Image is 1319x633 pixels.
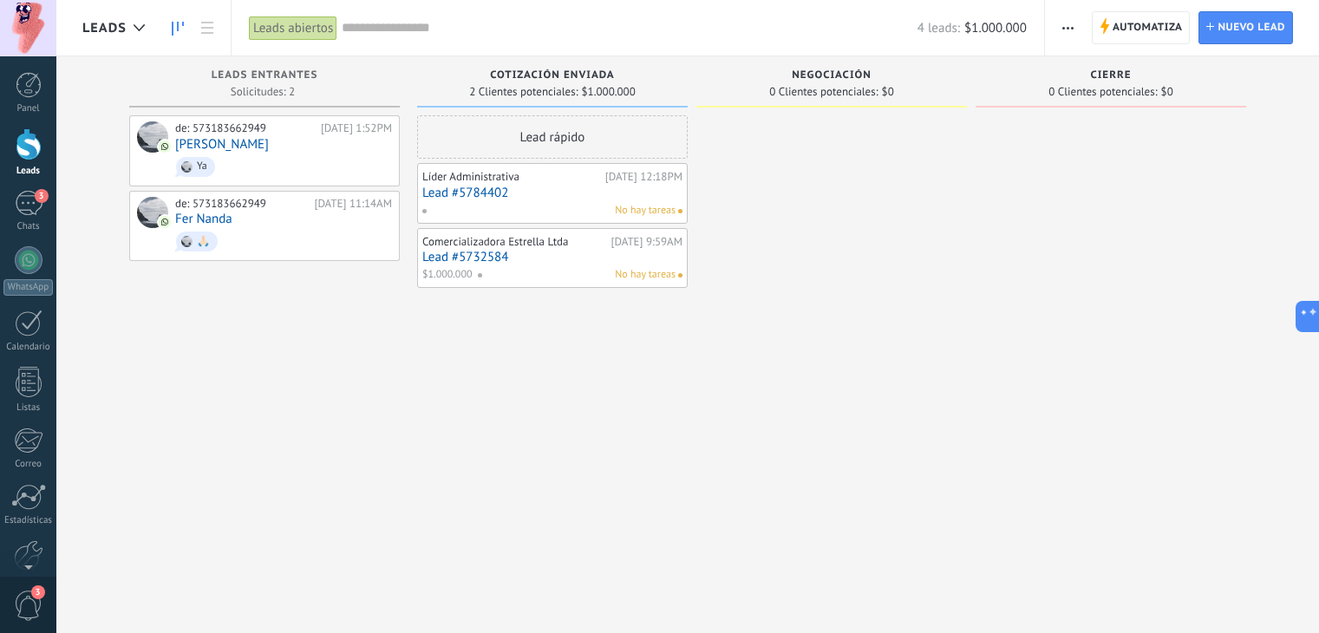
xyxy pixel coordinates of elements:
div: COTIZACIÓN ENVIADA [426,69,679,84]
div: Leads abiertos [249,16,337,41]
span: No hay nada asignado [678,209,682,213]
span: Leads [82,20,127,36]
span: 2 Clientes potenciales: [469,87,578,97]
div: WhatsApp [3,279,53,296]
img: com.amocrm.amocrmwa.svg [159,216,171,228]
span: Leads Entrantes [212,69,318,82]
span: 4 leads: [917,20,960,36]
span: No hay tareas [615,267,676,283]
div: de: 573183662949 [175,197,308,211]
div: [DATE] 1:52PM [321,121,392,135]
button: Más [1055,11,1081,44]
a: Lead #5732584 [422,250,682,264]
div: 🙏🏻 [197,236,210,248]
a: Fer Nanda [175,212,232,226]
div: CIERRE [984,69,1237,84]
div: Ya [197,160,207,173]
span: $1.000.000 [582,87,636,97]
div: Luisa Medina [137,121,168,153]
div: Negociación [705,69,958,84]
div: Líder Administrativa [422,170,601,184]
a: Lead #5784402 [422,186,682,200]
div: Estadísticas [3,515,54,526]
div: Leads Entrantes [138,69,391,84]
div: Correo [3,459,54,470]
span: COTIZACIÓN ENVIADA [490,69,615,82]
div: [DATE] 11:14AM [314,197,392,211]
a: Leads [163,11,193,45]
div: Listas [3,402,54,414]
div: Lead rápido [417,115,688,159]
span: 0 Clientes potenciales: [769,87,878,97]
div: [DATE] 9:59AM [611,235,682,249]
span: 0 Clientes potenciales: [1048,87,1157,97]
div: Panel [3,103,54,114]
img: com.amocrm.amocrmwa.svg [159,140,171,153]
span: 3 [31,585,45,599]
div: Chats [3,221,54,232]
span: $1.000.000 [964,20,1027,36]
span: No hay nada asignado [678,273,682,277]
span: Automatiza [1113,12,1183,43]
span: $0 [882,87,894,97]
span: CIERRE [1090,69,1131,82]
span: $1.000.000 [422,267,472,283]
span: Nuevo lead [1218,12,1285,43]
div: Calendario [3,342,54,353]
a: [PERSON_NAME] [175,137,269,152]
a: Lista [193,11,222,45]
a: Automatiza [1092,11,1191,44]
div: Leads [3,166,54,177]
span: $0 [1161,87,1173,97]
div: Comercializadora Estrella Ltda [422,235,607,249]
div: de: 573183662949 [175,121,315,135]
span: Negociación [792,69,872,82]
span: No hay tareas [615,203,676,219]
div: [DATE] 12:18PM [605,170,682,184]
span: 3 [35,189,49,203]
span: Solicitudes: 2 [231,87,295,97]
a: Nuevo lead [1198,11,1293,44]
div: Fer Nanda [137,197,168,228]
